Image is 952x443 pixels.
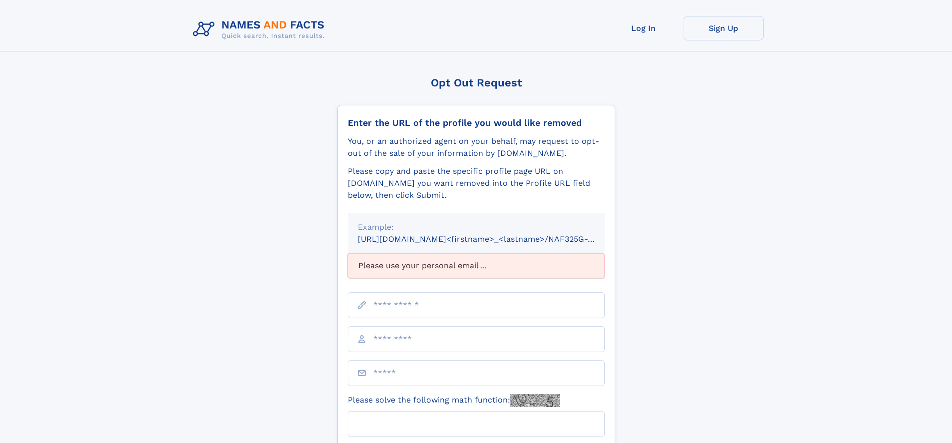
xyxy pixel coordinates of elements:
div: Please copy and paste the specific profile page URL on [DOMAIN_NAME] you want removed into the Pr... [348,165,605,201]
label: Please solve the following math function: [348,394,560,407]
div: Opt Out Request [337,76,615,89]
a: Log In [604,16,684,40]
div: You, or an authorized agent on your behalf, may request to opt-out of the sale of your informatio... [348,135,605,159]
small: [URL][DOMAIN_NAME]<firstname>_<lastname>/NAF325G-xxxxxxxx [358,234,624,244]
div: Enter the URL of the profile you would like removed [348,117,605,128]
div: Please use your personal email ... [348,253,605,278]
div: Example: [358,221,595,233]
img: Logo Names and Facts [189,16,333,43]
a: Sign Up [684,16,764,40]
